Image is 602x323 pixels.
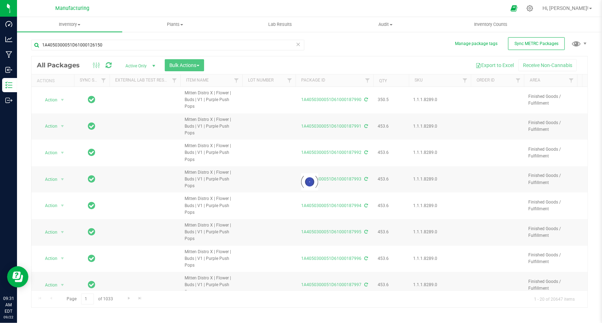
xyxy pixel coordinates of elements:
[5,82,12,89] inline-svg: Inventory
[5,51,12,58] inline-svg: Manufacturing
[7,266,28,288] iframe: Resource center
[438,17,544,32] a: Inventory Counts
[259,21,302,28] span: Lab Results
[122,17,227,32] a: Plants
[5,97,12,104] inline-svg: Outbound
[296,40,301,49] span: Clear
[123,21,227,28] span: Plants
[542,5,589,11] span: Hi, [PERSON_NAME]!
[3,314,14,320] p: 09/22
[465,21,517,28] span: Inventory Counts
[508,37,565,50] button: Sync METRC Packages
[31,40,304,50] input: Search Package ID, Item Name, SKU, Lot or Part Number...
[5,21,12,28] inline-svg: Dashboard
[514,41,558,46] span: Sync METRC Packages
[333,17,438,32] a: Audit
[506,1,522,15] span: Open Ecommerce Menu
[3,295,14,314] p: 09:31 AM EDT
[333,21,438,28] span: Audit
[5,36,12,43] inline-svg: Analytics
[17,17,122,32] a: Inventory
[525,5,534,12] div: Manage settings
[55,5,89,11] span: Manufacturing
[5,66,12,73] inline-svg: Inbound
[455,41,497,47] button: Manage package tags
[227,17,333,32] a: Lab Results
[17,21,122,28] span: Inventory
